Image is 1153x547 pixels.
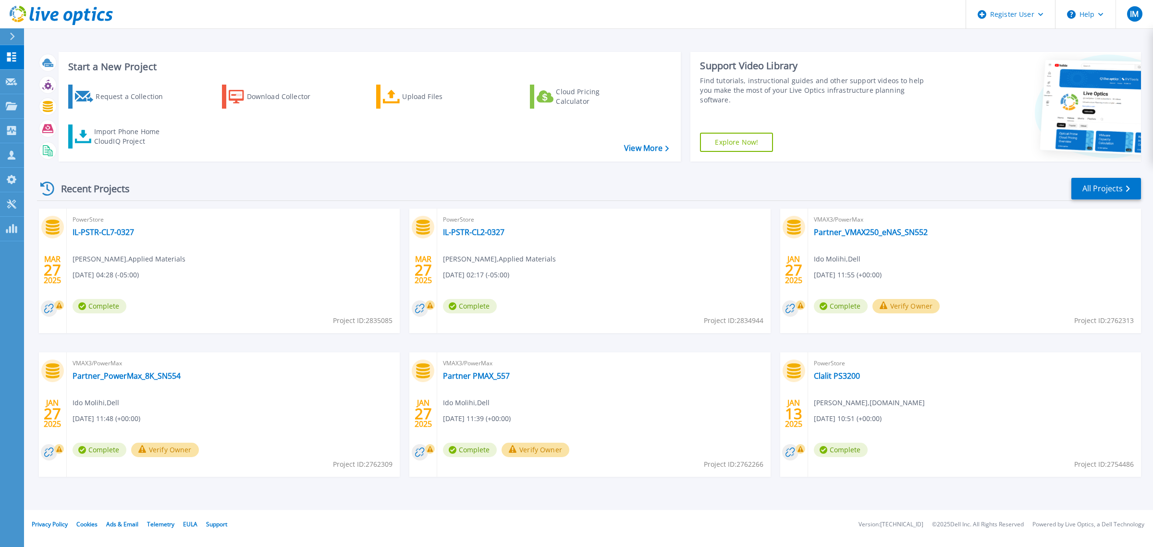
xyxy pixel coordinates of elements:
[443,443,497,457] span: Complete
[785,410,802,418] span: 13
[44,266,61,274] span: 27
[206,520,227,528] a: Support
[68,85,175,109] a: Request a Collection
[415,266,432,274] span: 27
[44,410,61,418] span: 27
[502,443,569,457] button: Verify Owner
[73,214,394,225] span: PowerStore
[414,396,432,431] div: JAN 2025
[222,85,329,109] a: Download Collector
[443,214,764,225] span: PowerStore
[859,522,923,528] li: Version: [TECHNICAL_ID]
[414,252,432,287] div: MAR 2025
[814,398,925,408] span: [PERSON_NAME] , [DOMAIN_NAME]
[68,62,669,72] h3: Start a New Project
[443,227,504,237] a: IL-PSTR-CL2-0327
[73,443,126,457] span: Complete
[131,443,199,457] button: Verify Owner
[73,413,140,424] span: [DATE] 11:48 (+00:00)
[32,520,68,528] a: Privacy Policy
[814,413,882,424] span: [DATE] 10:51 (+00:00)
[43,252,61,287] div: MAR 2025
[443,254,556,264] span: [PERSON_NAME] , Applied Materials
[814,371,860,381] a: Clalit PS3200
[624,144,669,153] a: View More
[333,315,393,326] span: Project ID: 2835085
[1071,178,1141,199] a: All Projects
[443,371,510,381] a: Partner PMAX_557
[1130,10,1139,18] span: IM
[94,127,169,146] div: Import Phone Home CloudIQ Project
[402,87,479,106] div: Upload Files
[147,520,174,528] a: Telemetry
[73,398,119,408] span: Ido Molihi , Dell
[73,227,134,237] a: IL-PSTR-CL7-0327
[73,358,394,369] span: VMAX3/PowerMax
[443,413,511,424] span: [DATE] 11:39 (+00:00)
[814,299,868,313] span: Complete
[183,520,197,528] a: EULA
[814,254,860,264] span: Ido Molihi , Dell
[872,299,940,313] button: Verify Owner
[73,254,185,264] span: [PERSON_NAME] , Applied Materials
[704,315,763,326] span: Project ID: 2834944
[814,270,882,280] span: [DATE] 11:55 (+00:00)
[700,133,773,152] a: Explore Now!
[443,299,497,313] span: Complete
[814,358,1135,369] span: PowerStore
[814,214,1135,225] span: VMAX3/PowerMax
[1032,522,1144,528] li: Powered by Live Optics, a Dell Technology
[530,85,637,109] a: Cloud Pricing Calculator
[443,398,490,408] span: Ido Molihi , Dell
[1074,315,1134,326] span: Project ID: 2762313
[247,87,324,106] div: Download Collector
[333,459,393,470] span: Project ID: 2762309
[73,270,139,280] span: [DATE] 04:28 (-05:00)
[96,87,172,106] div: Request a Collection
[415,410,432,418] span: 27
[43,396,61,431] div: JAN 2025
[704,459,763,470] span: Project ID: 2762266
[785,266,802,274] span: 27
[700,60,932,72] div: Support Video Library
[37,177,143,200] div: Recent Projects
[76,520,98,528] a: Cookies
[1074,459,1134,470] span: Project ID: 2754486
[785,252,803,287] div: JAN 2025
[443,358,764,369] span: VMAX3/PowerMax
[73,299,126,313] span: Complete
[106,520,138,528] a: Ads & Email
[443,270,509,280] span: [DATE] 02:17 (-05:00)
[73,371,181,381] a: Partner_PowerMax_8K_SN554
[785,396,803,431] div: JAN 2025
[700,76,932,105] div: Find tutorials, instructional guides and other support videos to help you make the most of your L...
[814,443,868,457] span: Complete
[814,227,928,237] a: Partner_VMAX250_eNAS_SN552
[376,85,483,109] a: Upload Files
[932,522,1024,528] li: © 2025 Dell Inc. All Rights Reserved
[556,87,633,106] div: Cloud Pricing Calculator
